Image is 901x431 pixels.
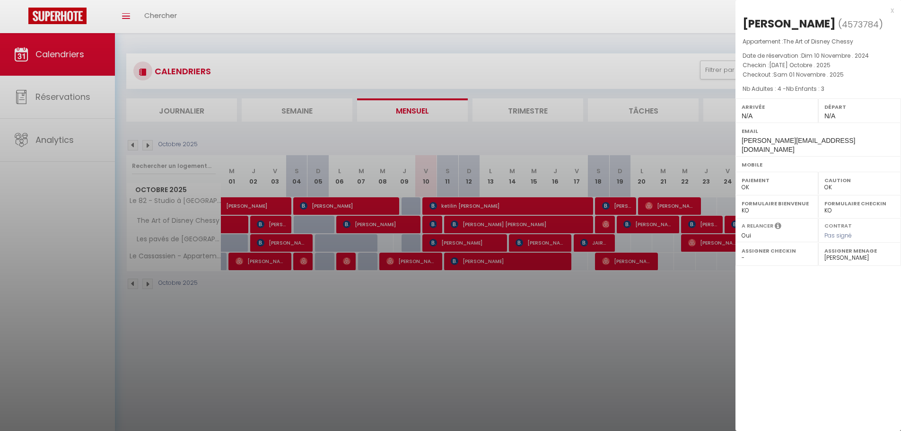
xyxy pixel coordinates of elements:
label: Paiement [742,176,812,185]
span: [DATE] Octobre . 2025 [769,61,831,69]
span: Nb Adultes : 4 - [743,85,824,93]
label: Email [742,126,895,136]
span: [PERSON_NAME][EMAIL_ADDRESS][DOMAIN_NAME] [742,137,855,153]
span: Dim 10 Novembre . 2024 [801,52,869,60]
span: Nb Enfants : 3 [786,85,824,93]
label: Caution [824,176,895,185]
i: Sélectionner OUI si vous souhaiter envoyer les séquences de messages post-checkout [775,222,781,232]
span: Sam 01 Novembre . 2025 [773,70,844,79]
span: N/A [824,112,835,120]
p: Checkout : [743,70,894,79]
label: Mobile [742,160,895,169]
p: Appartement : [743,37,894,46]
label: Arrivée [742,102,812,112]
span: Pas signé [824,231,852,239]
span: ( ) [838,18,883,31]
div: [PERSON_NAME] [743,16,836,31]
div: x [735,5,894,16]
span: 4573784 [842,18,879,30]
label: Formulaire Checkin [824,199,895,208]
label: Départ [824,102,895,112]
span: N/A [742,112,752,120]
label: Formulaire Bienvenue [742,199,812,208]
label: Assigner Menage [824,246,895,255]
span: The Art of Disney Chessy [783,37,853,45]
p: Date de réservation : [743,51,894,61]
p: Checkin : [743,61,894,70]
label: Contrat [824,222,852,228]
label: A relancer [742,222,773,230]
label: Assigner Checkin [742,246,812,255]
